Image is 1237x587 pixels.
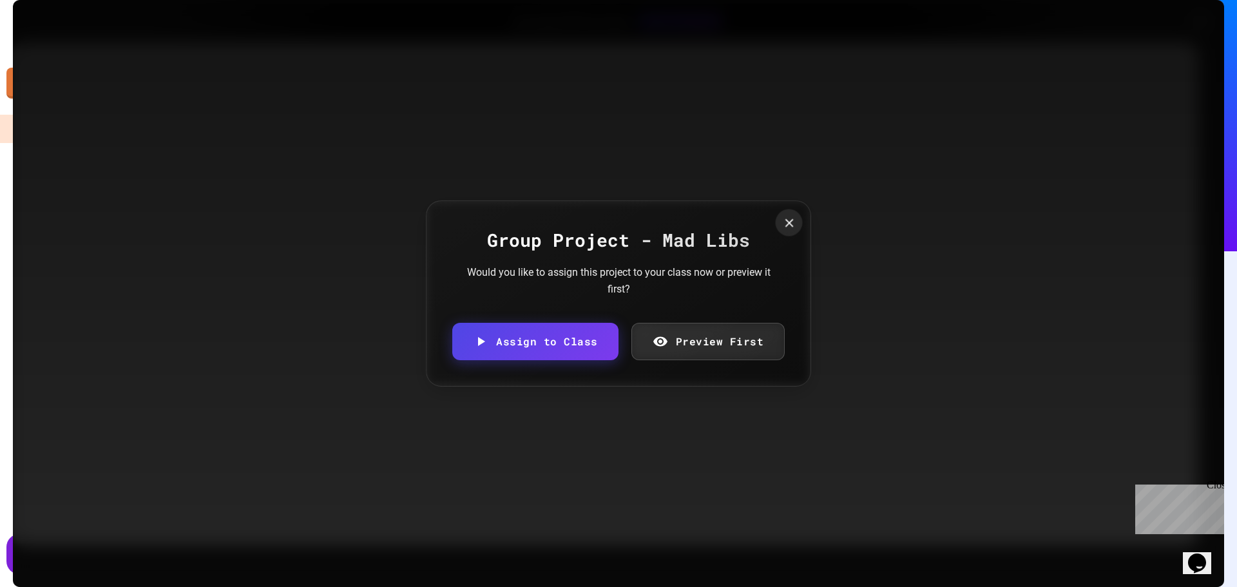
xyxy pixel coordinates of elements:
[452,227,785,254] div: Group Project - Mad Libs
[5,5,89,82] div: Chat with us now!Close
[1130,479,1224,534] iframe: chat widget
[631,323,785,360] a: Preview First
[452,323,618,360] a: Assign to Class
[464,264,773,297] div: Would you like to assign this project to your class now or preview it first?
[1183,535,1224,574] iframe: chat widget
